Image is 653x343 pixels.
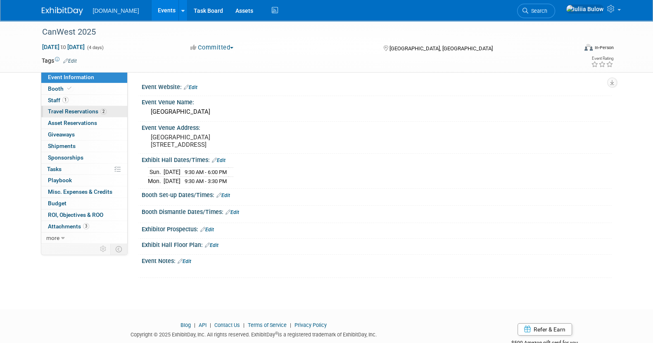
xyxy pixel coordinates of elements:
[48,85,73,92] span: Booth
[142,154,612,164] div: Exhibit Hall Dates/Times:
[48,97,69,103] span: Staff
[208,322,213,328] span: |
[110,244,127,254] td: Toggle Event Tabs
[48,177,72,183] span: Playbook
[594,45,613,51] div: In-Person
[142,122,612,132] div: Event Venue Address:
[142,206,612,216] div: Booth Dismantle Dates/Times:
[63,58,77,64] a: Edit
[212,157,226,163] a: Edit
[86,45,104,50] span: (4 days)
[41,117,127,129] a: Asset Reservations
[41,129,127,140] a: Giveaways
[148,177,164,186] td: Mon.
[184,85,197,90] a: Edit
[148,168,164,177] td: Sun.
[41,164,127,175] a: Tasks
[67,86,71,91] i: Booth reservation complete
[41,175,127,186] a: Playbook
[48,200,66,207] span: Budget
[248,322,287,328] a: Terms of Service
[275,331,278,336] sup: ®
[48,154,83,161] span: Sponsorships
[83,223,89,229] span: 3
[584,44,593,51] img: Format-Inperson.png
[41,83,127,94] a: Booth
[192,322,197,328] span: |
[39,25,565,40] div: CanWest 2025
[288,322,293,328] span: |
[41,141,127,152] a: Shipments
[199,322,207,328] a: API
[48,223,89,230] span: Attachments
[151,134,328,148] pre: [GEOGRAPHIC_DATA] [STREET_ADDRESS]
[148,106,606,118] div: [GEOGRAPHIC_DATA]
[216,193,230,198] a: Edit
[42,7,83,15] img: ExhibitDay
[48,74,94,80] span: Event Information
[142,223,612,234] div: Exhibitor Prospectus:
[528,8,547,14] span: Search
[41,186,127,197] a: Misc. Expenses & Credits
[48,131,75,138] span: Giveaways
[178,258,191,264] a: Edit
[41,106,127,117] a: Travel Reservations2
[188,43,237,52] button: Committed
[41,72,127,83] a: Event Information
[142,81,612,92] div: Event Website:
[142,239,612,249] div: Exhibit Hall Floor Plan:
[59,44,67,50] span: to
[62,97,69,103] span: 1
[226,209,239,215] a: Edit
[518,323,572,336] a: Refer & Earn
[185,169,227,175] span: 9:30 AM - 6:00 PM
[591,56,613,61] div: Event Rating
[41,152,127,163] a: Sponsorships
[48,188,112,195] span: Misc. Expenses & Credits
[142,189,612,200] div: Booth Set-up Dates/Times:
[48,108,107,115] span: Travel Reservations
[41,198,127,209] a: Budget
[41,233,127,244] a: more
[142,255,612,265] div: Event Notes:
[517,4,555,18] a: Search
[100,108,107,115] span: 2
[200,227,214,233] a: Edit
[180,322,191,328] a: Blog
[93,7,139,14] span: [DOMAIN_NAME]
[214,322,240,328] a: Contact Us
[42,329,466,338] div: Copyright © 2025 ExhibitDay, Inc. All rights reserved. ExhibitDay is a registered trademark of Ex...
[294,322,327,328] a: Privacy Policy
[41,95,127,106] a: Staff1
[48,120,97,126] span: Asset Reservations
[389,45,493,52] span: [GEOGRAPHIC_DATA], [GEOGRAPHIC_DATA]
[185,178,227,184] span: 9:30 AM - 3:30 PM
[164,168,180,177] td: [DATE]
[205,242,218,248] a: Edit
[566,5,604,14] img: Iuliia Bulow
[96,244,111,254] td: Personalize Event Tab Strip
[48,143,76,149] span: Shipments
[41,221,127,232] a: Attachments3
[529,43,614,55] div: Event Format
[41,209,127,221] a: ROI, Objectives & ROO
[241,322,247,328] span: |
[47,166,62,172] span: Tasks
[164,177,180,186] td: [DATE]
[142,96,612,106] div: Event Venue Name:
[42,43,85,51] span: [DATE] [DATE]
[46,235,59,241] span: more
[42,56,77,65] td: Tags
[48,211,103,218] span: ROI, Objectives & ROO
